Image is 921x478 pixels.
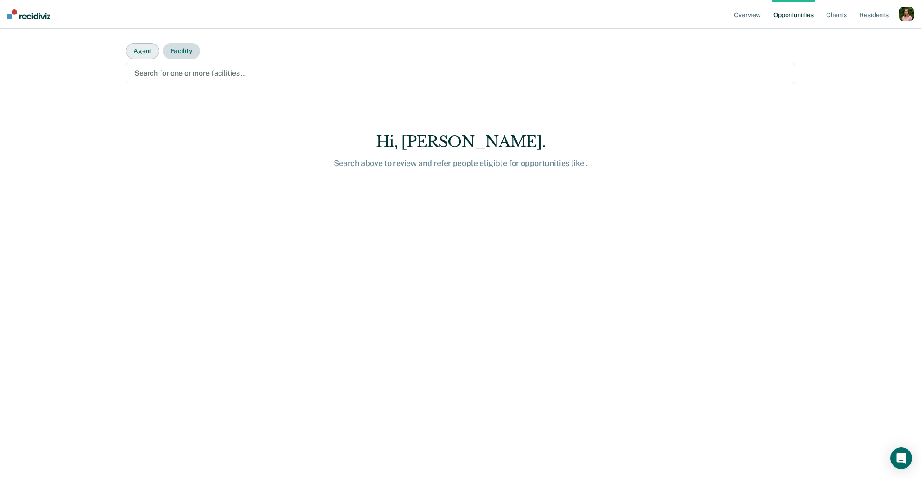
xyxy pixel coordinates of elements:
[317,133,604,151] div: Hi, [PERSON_NAME].
[126,43,159,59] button: Agent
[163,43,200,59] button: Facility
[7,9,50,19] img: Recidiviz
[890,447,912,469] div: Open Intercom Messenger
[317,158,604,168] div: Search above to review and refer people eligible for opportunities like .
